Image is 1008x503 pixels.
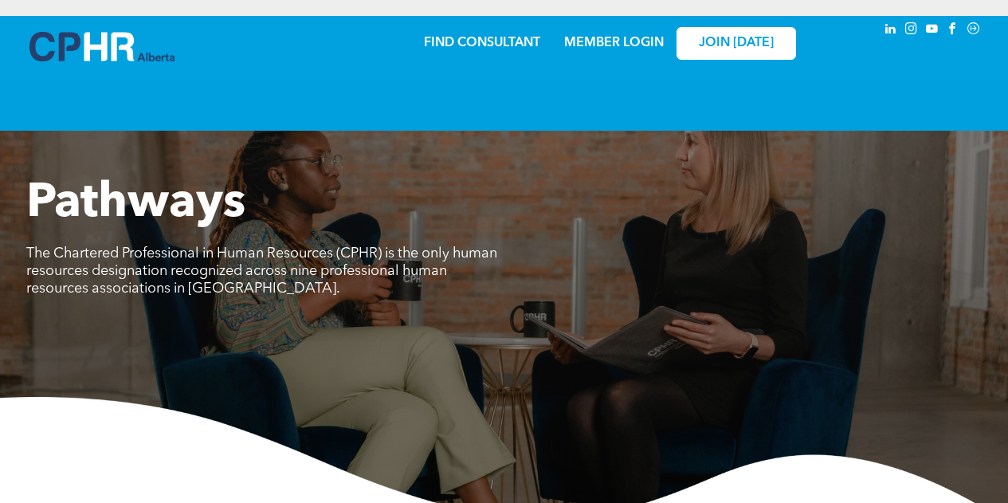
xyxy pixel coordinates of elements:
[924,20,941,41] a: youtube
[965,20,983,41] a: Social network
[944,20,962,41] a: facebook
[26,180,245,228] span: Pathways
[424,37,540,49] a: FIND CONSULTANT
[903,20,920,41] a: instagram
[882,20,900,41] a: linkedin
[564,37,664,49] a: MEMBER LOGIN
[29,32,175,61] img: A blue and white logo for cp alberta
[699,36,774,51] span: JOIN [DATE]
[677,27,796,60] a: JOIN [DATE]
[26,246,497,296] span: The Chartered Professional in Human Resources (CPHR) is the only human resources designation reco...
